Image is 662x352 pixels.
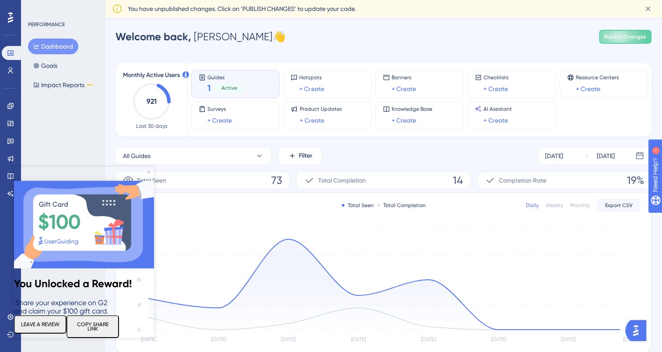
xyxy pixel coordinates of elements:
span: Monthly Active Users [123,70,180,81]
div: [PERSON_NAME] 👋 [116,30,286,44]
div: Daily [526,202,539,209]
span: AI Assistant [483,106,512,113]
span: All Guides [123,151,151,161]
tspan: [DATE] [141,336,156,342]
a: + Create [483,84,508,94]
span: Last 30 days [136,123,167,130]
div: Weekly [546,202,563,209]
tspan: [DATE] [351,336,366,342]
a: + Create [299,115,324,126]
button: Export CSV [597,198,641,212]
span: 1 [207,82,211,94]
span: Checklists [483,74,508,81]
span: Export CSV [605,202,633,209]
tspan: [DATE] [491,336,506,342]
a: + Create [207,115,232,126]
span: Need Help? [21,2,55,13]
span: Completion Rate [499,175,546,186]
button: Filter [278,147,322,165]
span: Surveys [207,106,232,113]
span: Guides [207,74,244,80]
span: Resource Centers [576,74,619,81]
a: + Create [392,115,416,126]
span: Share your experience on G2 [1,132,93,140]
div: 1 [61,4,63,11]
span: Welcome back, [116,30,191,43]
span: Hotspots [299,74,324,81]
div: BETA [86,83,94,87]
tspan: [DATE] [281,336,296,342]
span: You have unpublished changes. Click on ‘PUBLISH CHANGES’ to update your code. [128,4,356,14]
button: Goals [28,58,63,74]
div: PERFORMANCE [28,21,65,28]
span: Total Completion [318,175,366,186]
div: Total Seen [342,202,374,209]
span: Publish Changes [604,33,646,40]
tspan: [DATE] [211,336,226,342]
div: Total Completion [377,202,426,209]
div: [DATE] [597,151,615,161]
span: 73 [271,173,282,187]
button: COPY SHARE LINK [53,148,105,171]
tspan: [DATE] [421,336,436,342]
button: Publish Changes [599,30,651,44]
span: 19% [627,173,644,187]
iframe: UserGuiding AI Assistant Launcher [625,317,651,344]
span: Knowledge Base [392,106,432,113]
tspan: [DATE] [623,336,638,342]
button: Impact ReportsBETA [28,77,99,93]
div: Monthly [570,202,590,209]
span: Product Updates [299,106,342,113]
a: + Create [576,84,600,94]
tspan: [DATE] [561,336,576,342]
span: Filter [299,151,312,161]
span: Active [221,84,237,92]
a: + Create [392,84,416,94]
text: 921 [147,97,157,106]
span: Banners [392,74,416,81]
button: Dashboard [28,39,78,54]
div: [DATE] [545,151,563,161]
button: All Guides [116,147,271,165]
a: + Create [299,84,324,94]
a: + Create [483,115,508,126]
span: 14 [453,173,463,187]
